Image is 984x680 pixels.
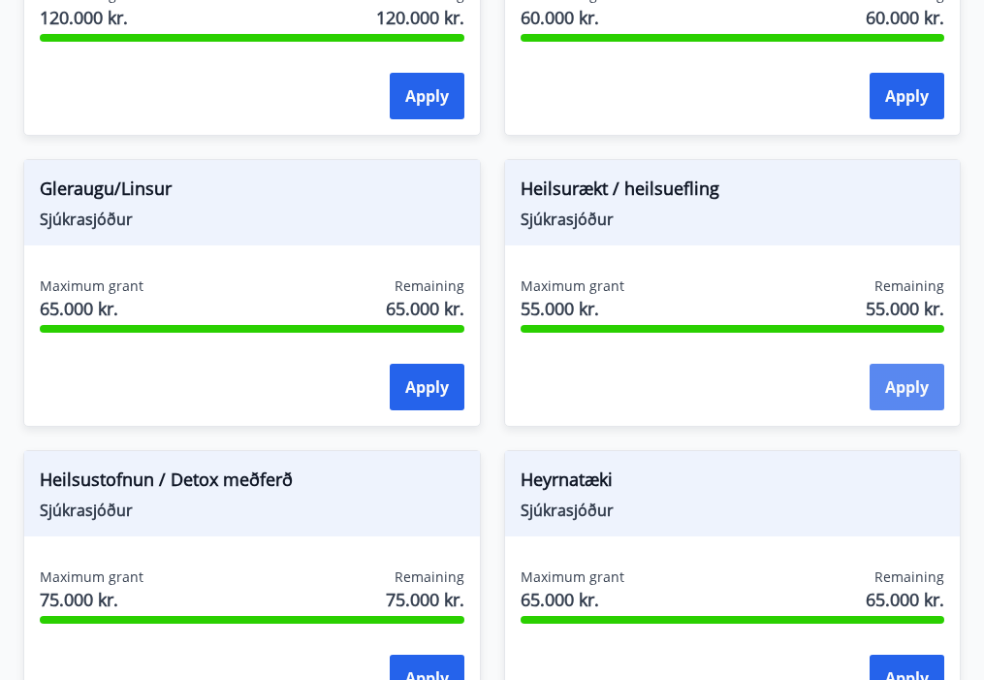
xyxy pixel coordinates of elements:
[40,176,464,209] span: Gleraugu/Linsur
[874,567,944,587] span: Remaining
[521,587,624,612] span: 65.000 kr.
[870,73,944,119] button: Apply
[386,587,464,612] span: 75.000 kr.
[870,364,944,410] button: Apply
[866,587,944,612] span: 65.000 kr.
[386,296,464,321] span: 65.000 kr.
[866,296,944,321] span: 55.000 kr.
[521,296,624,321] span: 55.000 kr.
[521,467,945,500] span: Heyrnatæki
[40,5,143,30] span: 120.000 kr.
[40,276,143,296] span: Maximum grant
[395,567,464,587] span: Remaining
[40,467,464,500] span: Heilsustofnun / Detox meðferð
[866,5,944,30] span: 60.000 kr.
[390,364,464,410] button: Apply
[521,5,624,30] span: 60.000 kr.
[40,209,464,230] span: Sjúkrasjóður
[390,73,464,119] button: Apply
[521,567,624,587] span: Maximum grant
[521,276,624,296] span: Maximum grant
[395,276,464,296] span: Remaining
[874,276,944,296] span: Remaining
[521,176,945,209] span: Heilsurækt / heilsuefling
[40,296,143,321] span: 65.000 kr.
[521,500,945,521] span: Sjúkrasjóður
[40,567,143,587] span: Maximum grant
[40,500,464,521] span: Sjúkrasjóður
[521,209,945,230] span: Sjúkrasjóður
[40,587,143,612] span: 75.000 kr.
[376,5,464,30] span: 120.000 kr.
